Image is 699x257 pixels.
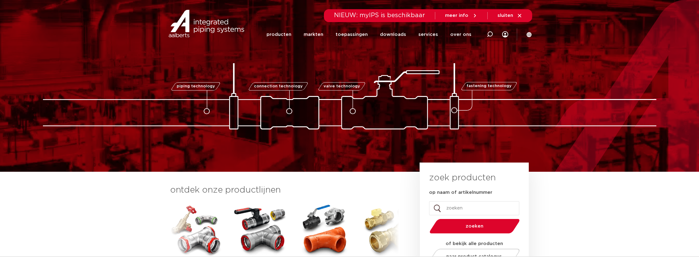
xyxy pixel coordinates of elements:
a: downloads [380,23,406,46]
h3: ontdek onze productlijnen [170,184,399,196]
h3: zoek producten [429,172,496,184]
span: zoeken [445,224,504,228]
span: NIEUW: myIPS is beschikbaar [334,12,425,18]
span: valve technology [324,84,360,88]
strong: of bekijk alle producten [446,241,503,246]
button: zoeken [427,218,522,234]
a: producten [267,23,291,46]
a: meer info [445,13,478,18]
span: fastening technology [467,84,512,88]
a: toepassingen [336,23,368,46]
a: sluiten [497,13,522,18]
input: zoeken [429,201,519,215]
label: op naam of artikelnummer [429,190,492,196]
span: connection technology [254,84,302,88]
nav: Menu [267,23,471,46]
a: over ons [450,23,471,46]
a: services [418,23,438,46]
span: piping technology [177,84,215,88]
span: sluiten [497,13,513,18]
span: meer info [445,13,468,18]
a: markten [304,23,323,46]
